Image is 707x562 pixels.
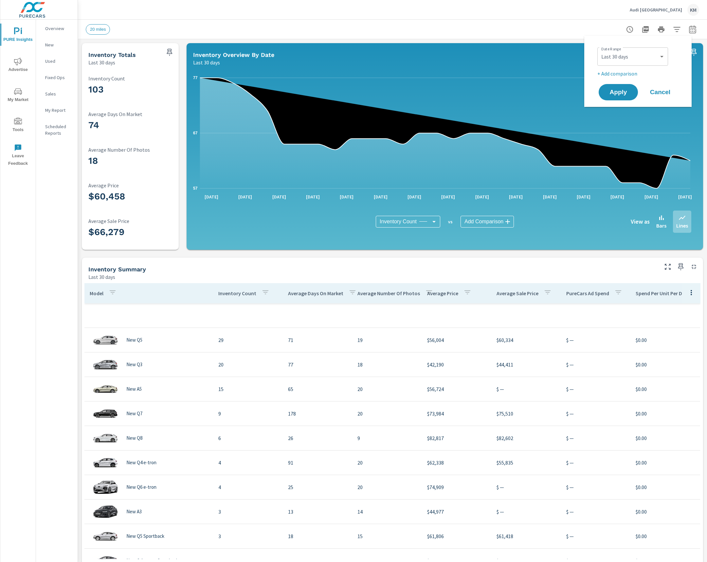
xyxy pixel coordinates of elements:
[357,290,420,297] p: Average Number Of Photos
[357,483,417,491] p: 20
[92,502,118,521] img: glamour
[88,147,175,153] p: Average Number Of Photos
[427,336,486,344] p: $56,004
[218,336,278,344] p: 29
[427,385,486,393] p: $56,724
[376,216,440,228] div: Inventory Count
[497,290,538,297] p: Average Sale Price
[662,262,673,272] button: Make Fullscreen
[497,508,556,516] p: $ —
[193,131,198,135] text: 67
[674,194,697,200] p: [DATE]
[606,194,629,200] p: [DATE]
[36,40,78,50] div: New
[288,459,347,467] p: 91
[301,194,324,200] p: [DATE]
[566,361,625,368] p: $ —
[193,76,198,80] text: 77
[566,385,625,393] p: $ —
[218,385,278,393] p: 15
[88,84,175,95] h3: 103
[36,89,78,99] div: Sales
[471,194,494,200] p: [DATE]
[2,27,34,43] span: PURE Insights
[88,266,146,273] h5: Inventory Summary
[45,123,72,136] p: Scheduled Reports
[566,508,625,516] p: $ —
[92,404,118,423] img: glamour
[126,337,142,343] p: New Q5
[88,111,175,117] p: Average Days On Market
[126,484,156,490] p: New Q6 e-tron
[538,194,561,200] p: [DATE]
[597,70,681,77] p: + Add comparison
[126,533,164,539] p: New Q5 Sportback
[357,508,417,516] p: 14
[288,410,347,417] p: 178
[218,434,278,442] p: 6
[440,219,461,225] p: vs
[655,23,668,36] button: Print Report
[464,218,503,225] span: Add Comparison
[599,84,638,100] button: Apply
[288,290,343,297] p: Average Days On Market
[497,361,556,368] p: $44,411
[427,532,486,540] p: $61,806
[403,194,426,200] p: [DATE]
[36,56,78,66] div: Used
[497,459,556,467] p: $55,835
[605,89,631,95] span: Apply
[687,4,699,16] div: KM
[566,290,609,297] p: PureCars Ad Spend
[92,428,118,448] img: glamour
[92,330,118,350] img: glamour
[357,410,417,417] p: 20
[641,84,680,100] button: Cancel
[36,122,78,138] div: Scheduled Reports
[566,410,625,417] p: $ —
[566,336,625,344] p: $ —
[566,434,625,442] p: $ —
[437,194,460,200] p: [DATE]
[2,118,34,134] span: Tools
[636,290,688,297] p: Spend Per Unit Per Day
[636,385,695,393] p: $0.00
[45,42,72,48] p: New
[497,336,556,344] p: $60,334
[497,434,556,442] p: $82,602
[636,410,695,417] p: $0.00
[164,47,175,58] span: Save this to your personalized report
[45,25,72,32] p: Overview
[497,410,556,417] p: $75,510
[126,460,156,466] p: New Q4 e-tron
[427,459,486,467] p: $62,338
[2,58,34,74] span: Advertise
[497,532,556,540] p: $61,418
[566,532,625,540] p: $ —
[369,194,392,200] p: [DATE]
[676,222,688,230] p: Lines
[504,194,527,200] p: [DATE]
[631,218,650,225] h6: View as
[636,434,695,442] p: $0.00
[676,262,686,272] span: Save this to your personalized report
[630,7,682,13] p: Audi [GEOGRAPHIC_DATA]
[647,89,673,95] span: Cancel
[288,434,347,442] p: 26
[92,379,118,399] img: glamour
[88,155,175,166] h3: 18
[288,508,347,516] p: 13
[2,88,34,104] span: My Market
[218,508,278,516] p: 3
[36,73,78,82] div: Fixed Ops
[357,434,417,442] p: 9
[218,410,278,417] p: 9
[126,362,142,367] p: New Q3
[636,459,695,467] p: $0.00
[427,361,486,368] p: $42,190
[636,483,695,491] p: $0.00
[566,459,625,467] p: $ —
[636,508,695,516] p: $0.00
[640,194,663,200] p: [DATE]
[2,144,34,167] span: Leave Feedback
